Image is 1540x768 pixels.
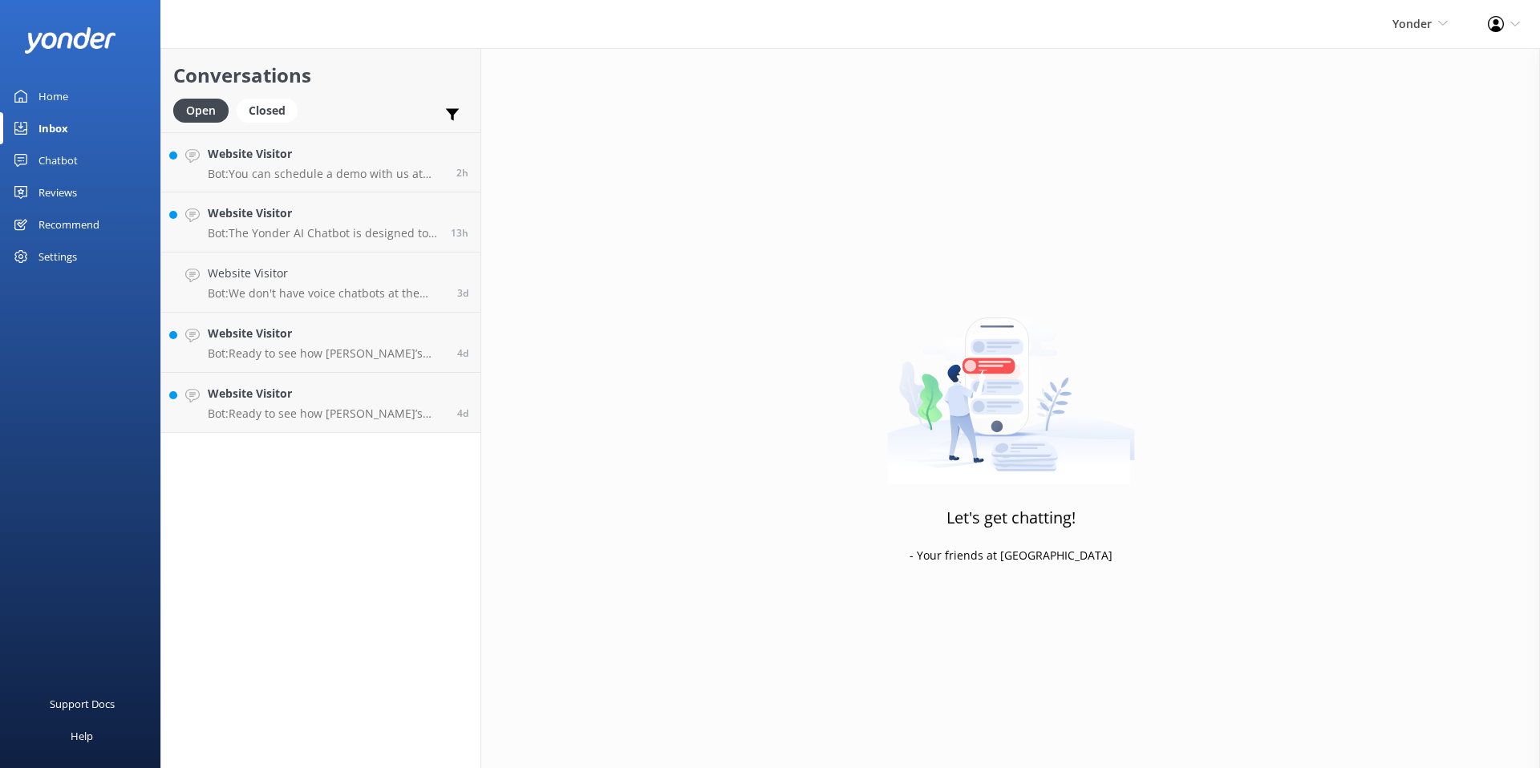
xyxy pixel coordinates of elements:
[173,60,468,91] h2: Conversations
[161,313,480,373] a: Website VisitorBot:Ready to see how [PERSON_NAME]’s products can help grow your business? Let’s c...
[208,406,445,421] p: Bot: Ready to see how [PERSON_NAME]’s products can help grow your business? Schedule a demo with ...
[38,208,99,241] div: Recommend
[457,286,468,300] span: Sep 22 2025 09:43am (UTC +12:00) Pacific/Auckland
[50,688,115,720] div: Support Docs
[208,286,445,301] p: Bot: We don't have voice chatbots at the moment, however, keep your eye out for it later in [DATE].
[208,226,439,241] p: Bot: The Yonder AI Chatbot is designed to handle over 70% of common enquiries instantly, providin...
[457,346,468,360] span: Sep 21 2025 08:49pm (UTC +12:00) Pacific/Auckland
[208,265,445,282] h4: Website Visitor
[38,144,78,176] div: Chatbot
[161,373,480,433] a: Website VisitorBot:Ready to see how [PERSON_NAME]’s products can help grow your business? Schedul...
[910,547,1112,564] p: - Your friends at [GEOGRAPHIC_DATA]
[208,346,445,361] p: Bot: Ready to see how [PERSON_NAME]’s products can help grow your business? Let’s chat! Schedule ...
[456,166,468,180] span: Sep 26 2025 05:46am (UTC +12:00) Pacific/Auckland
[208,204,439,222] h4: Website Visitor
[38,241,77,273] div: Settings
[161,253,480,313] a: Website VisitorBot:We don't have voice chatbots at the moment, however, keep your eye out for it ...
[208,385,445,402] h4: Website Visitor
[173,99,229,123] div: Open
[208,167,444,181] p: Bot: You can schedule a demo with us at [URL][DOMAIN_NAME][PERSON_NAME].
[946,505,1076,531] h3: Let's get chatting!
[237,99,298,123] div: Closed
[1392,16,1432,31] span: Yonder
[173,101,237,119] a: Open
[451,226,468,240] span: Sep 25 2025 06:45pm (UTC +12:00) Pacific/Auckland
[237,101,306,119] a: Closed
[24,27,116,54] img: yonder-white-logo.png
[457,406,468,420] span: Sep 21 2025 06:36pm (UTC +12:00) Pacific/Auckland
[71,720,93,752] div: Help
[208,145,444,163] h4: Website Visitor
[208,325,445,342] h4: Website Visitor
[38,176,77,208] div: Reviews
[161,132,480,192] a: Website VisitorBot:You can schedule a demo with us at [URL][DOMAIN_NAME][PERSON_NAME].2h
[38,112,68,144] div: Inbox
[887,284,1135,484] img: artwork of a man stealing a conversation from at giant smartphone
[161,192,480,253] a: Website VisitorBot:The Yonder AI Chatbot is designed to handle over 70% of common enquiries insta...
[38,80,68,112] div: Home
